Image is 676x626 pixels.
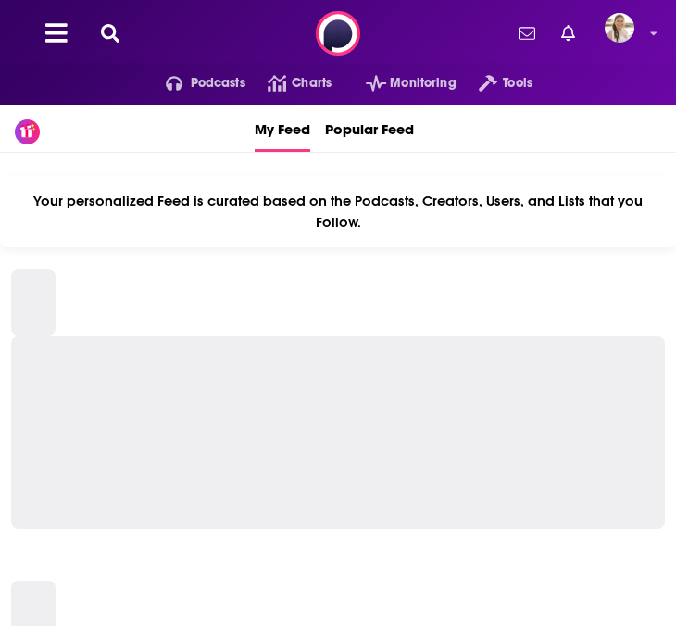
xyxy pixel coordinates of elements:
[255,108,310,149] span: My Feed
[344,69,457,98] button: open menu
[325,105,414,152] a: Popular Feed
[511,18,543,49] a: Show notifications dropdown
[191,70,245,96] span: Podcasts
[457,69,532,98] button: open menu
[255,105,310,152] a: My Feed
[390,70,456,96] span: Monitoring
[605,13,645,54] a: Logged in as acquavie
[503,70,532,96] span: Tools
[144,69,245,98] button: open menu
[292,70,332,96] span: Charts
[605,13,634,43] span: Logged in as acquavie
[554,18,582,49] a: Show notifications dropdown
[316,11,360,56] img: Podchaser - Follow, Share and Rate Podcasts
[325,108,414,149] span: Popular Feed
[245,69,332,98] a: Charts
[605,13,634,43] img: User Profile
